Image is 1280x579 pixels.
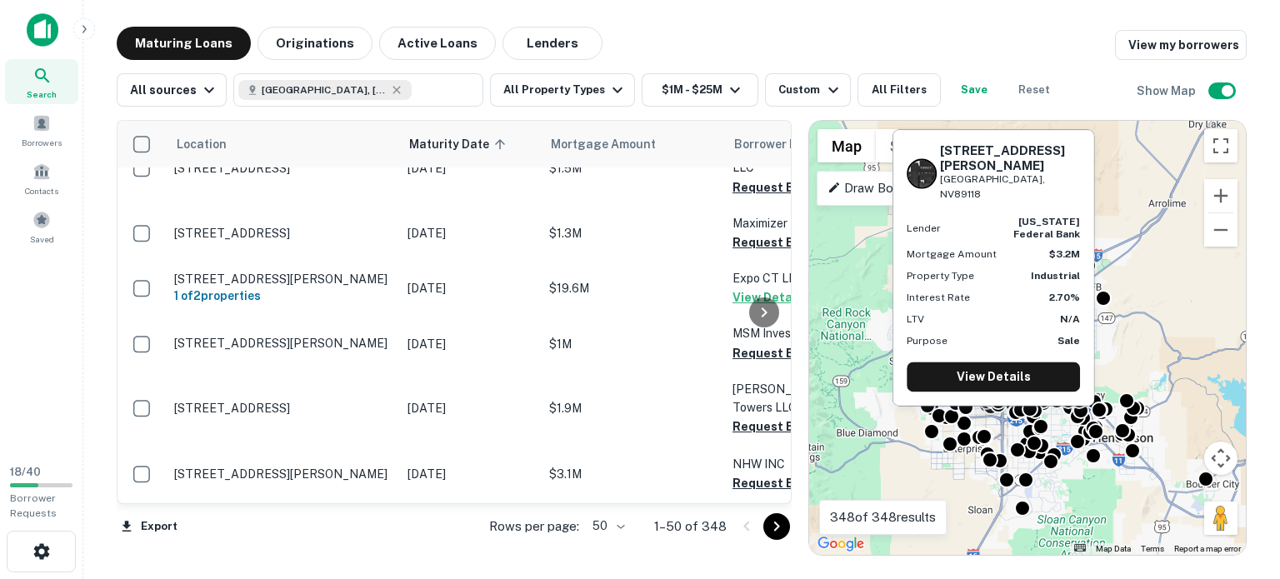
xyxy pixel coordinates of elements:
iframe: Chat Widget [1197,446,1280,526]
a: Terms [1141,544,1164,553]
button: All Property Types [490,73,635,107]
strong: Sale [1057,335,1080,347]
button: Map camera controls [1204,442,1237,475]
span: Mortgage Amount [551,134,677,154]
p: [STREET_ADDRESS] [174,226,391,241]
img: Google [813,533,868,555]
button: Show street map [817,129,876,162]
p: [DATE] [407,279,532,297]
button: Request Borrower Info [732,417,867,437]
button: Zoom in [1204,179,1237,212]
a: View Details [907,362,1080,392]
button: Maturing Loans [117,27,251,60]
h6: 1 of 2 properties [174,287,391,305]
th: Maturity Date [399,121,541,167]
button: Active Loans [379,27,496,60]
span: Contacts [25,184,58,197]
p: $3.1M [549,465,716,483]
a: Contacts [5,156,78,201]
button: Request Borrower Info [732,343,867,363]
a: Report a map error [1174,544,1241,553]
div: 50 [586,514,627,538]
p: [DATE] [407,159,532,177]
div: 0 0 [809,121,1246,555]
p: 1–50 of 348 [654,517,727,537]
p: Mortgage Amount [907,247,997,262]
span: Search [27,87,57,101]
p: $1.9M [549,399,716,417]
button: View Details [732,287,807,307]
p: NHW INC [732,455,899,473]
p: [PERSON_NAME] Down Towers LLC [732,380,899,417]
h6: [STREET_ADDRESS][PERSON_NAME] [940,143,1080,173]
strong: $3.2M [1049,248,1080,260]
button: Export [117,514,182,539]
p: 348 of 348 results [830,507,936,527]
button: All sources [117,73,227,107]
a: View my borrowers [1115,30,1247,60]
button: Request Borrower Info [732,232,867,252]
strong: 2.70% [1049,292,1080,303]
p: [DATE] [407,224,532,242]
span: [GEOGRAPHIC_DATA], [GEOGRAPHIC_DATA], [GEOGRAPHIC_DATA] [262,82,387,97]
p: $1.3M [549,224,716,242]
strong: N/A [1060,313,1080,325]
p: Draw Boundary [827,178,932,198]
p: [STREET_ADDRESS][PERSON_NAME] [174,467,391,482]
th: Borrower Name [724,121,907,167]
a: Borrowers [5,107,78,152]
h6: Show Map [1137,82,1198,100]
button: Originations [257,27,372,60]
p: Rows per page: [489,517,579,537]
p: [DATE] [407,465,532,483]
a: Open this area in Google Maps (opens a new window) [813,533,868,555]
div: Custom [778,80,842,100]
p: [STREET_ADDRESS] [174,161,391,176]
span: Borrower Name [734,134,822,154]
p: MSM Investments LLC [732,324,899,342]
p: Expo CT LLC [732,269,899,287]
p: $1.5M [549,159,716,177]
button: Lenders [502,27,602,60]
button: All Filters [857,73,941,107]
p: LTV [907,312,924,327]
p: Purpose [907,333,947,348]
button: Toggle fullscreen view [1204,129,1237,162]
p: [DATE] [407,399,532,417]
button: $1M - $25M [642,73,758,107]
a: Saved [5,204,78,249]
button: Reset [1007,73,1061,107]
span: Borrower Requests [10,492,57,519]
a: Search [5,59,78,104]
p: $19.6M [549,279,716,297]
span: Saved [30,232,54,246]
button: Save your search to get updates of matches that match your search criteria. [947,73,1001,107]
th: Location [166,121,399,167]
p: [STREET_ADDRESS][PERSON_NAME] [174,336,391,351]
span: Maturity Date [409,134,511,154]
p: [STREET_ADDRESS] [174,401,391,416]
p: Lender [907,221,941,236]
p: Maximizer Holdings LLC [732,214,899,232]
p: [DATE] [407,335,532,353]
p: [STREET_ADDRESS][PERSON_NAME] [174,272,391,287]
button: Custom [765,73,850,107]
button: Request Borrower Info [732,473,867,493]
p: $1M [549,335,716,353]
button: Keyboard shortcuts [1074,544,1086,552]
img: capitalize-icon.png [27,13,58,47]
strong: [US_STATE] federal bank [1013,217,1080,240]
button: Map Data [1096,543,1131,555]
button: Show satellite imagery [876,129,958,162]
button: Go to next page [763,513,790,540]
button: Zoom out [1204,213,1237,247]
span: Location [176,134,227,154]
button: Request Borrower Info [732,177,867,197]
th: Mortgage Amount [541,121,724,167]
p: Interest Rate [907,290,970,305]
